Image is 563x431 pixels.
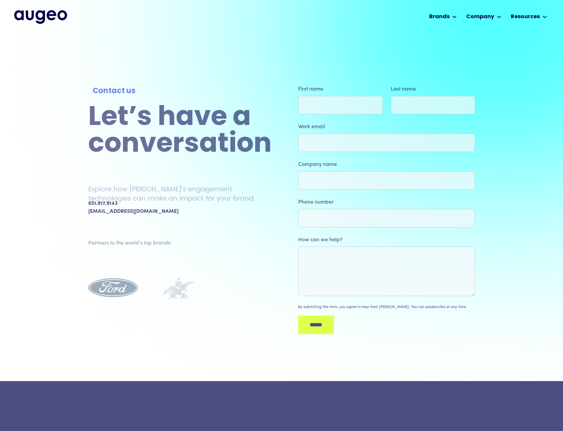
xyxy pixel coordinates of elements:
[93,86,267,97] div: Contact us
[298,236,475,244] label: How can we help?
[298,198,475,206] label: Phone number
[88,184,272,203] p: Explore how [PERSON_NAME]’s engagement technologies can make an impact for your brand.
[88,200,118,208] div: 651.917.9143
[511,13,540,21] div: Resources
[88,239,269,247] div: Partners to the world’s top brands:
[298,123,475,131] label: Work email
[298,85,475,339] form: Augeo | Demo Request | Contact Us
[14,10,67,23] a: home
[390,85,475,93] label: Last name
[466,13,494,21] div: Company
[88,208,179,215] a: [EMAIL_ADDRESS][DOMAIN_NAME]
[298,305,467,310] div: By submitting this form, you agree to hear from [PERSON_NAME]. You can unsubscribe at any time.
[88,105,272,158] h2: Let’s have a conversation
[14,10,67,23] img: Augeo's full logo in midnight blue.
[298,161,475,169] label: Company name
[298,85,383,93] label: First name
[429,13,450,21] div: Brands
